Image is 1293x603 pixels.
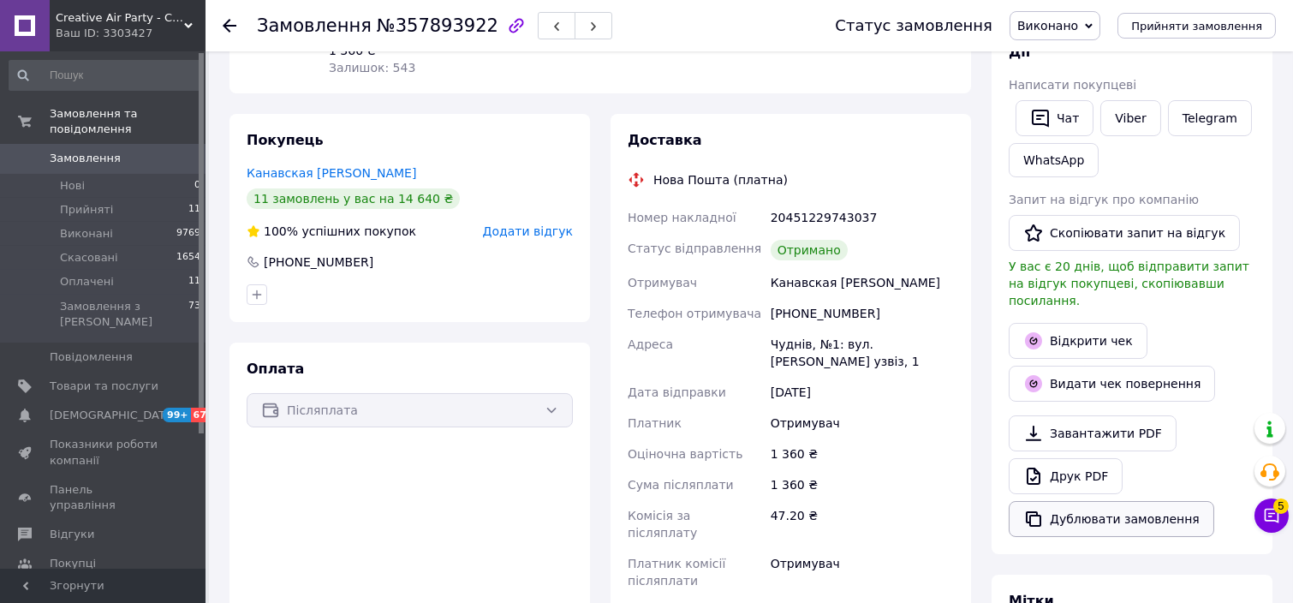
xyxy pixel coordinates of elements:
[767,377,957,408] div: [DATE]
[628,447,742,461] span: Оціночна вартість
[628,385,726,399] span: Дата відправки
[1100,100,1160,136] a: Viber
[1017,19,1078,33] span: Виконано
[247,132,324,148] span: Покупець
[163,408,191,422] span: 99+
[649,171,792,188] div: Нова Пошта (платна)
[60,274,114,290] span: Оплачені
[50,349,133,365] span: Повідомлення
[767,500,957,548] div: 47.20 ₴
[50,106,206,137] span: Замовлення та повідомлення
[194,178,200,194] span: 0
[1131,20,1262,33] span: Прийняти замовлення
[247,188,460,209] div: 11 замовлень у вас на 14 640 ₴
[1016,100,1093,136] button: Чат
[767,548,957,596] div: Отримувач
[1009,44,1030,60] span: Дії
[1117,13,1276,39] button: Прийняти замовлення
[628,478,734,492] span: Сума післяплати
[50,379,158,394] span: Товари та послуги
[1009,215,1240,251] button: Скопіювати запит на відгук
[191,408,211,422] span: 67
[176,250,200,266] span: 1654
[60,250,118,266] span: Скасовані
[247,361,304,377] span: Оплата
[50,408,176,423] span: [DEMOGRAPHIC_DATA]
[771,240,848,260] div: Отримано
[60,226,113,242] span: Виконані
[1168,100,1252,136] a: Telegram
[50,482,158,513] span: Панель управління
[56,26,206,41] div: Ваш ID: 3303427
[767,267,957,298] div: Канавская [PERSON_NAME]
[176,226,200,242] span: 9769
[483,224,573,238] span: Додати відгук
[60,178,85,194] span: Нові
[628,337,673,351] span: Адреса
[1009,193,1199,206] span: Запит на відгук про компанію
[50,151,121,166] span: Замовлення
[188,274,200,290] span: 11
[1009,366,1215,402] button: Видати чек повернення
[50,556,96,571] span: Покупці
[50,527,94,542] span: Відгуки
[767,439,957,469] div: 1 360 ₴
[60,299,188,330] span: Замовлення з [PERSON_NAME]
[1009,323,1147,359] a: Відкрити чек
[628,132,702,148] span: Доставка
[188,299,200,330] span: 73
[188,202,200,218] span: 11
[9,60,202,91] input: Пошук
[628,509,697,540] span: Комісія за післяплату
[1254,499,1289,533] button: Чат з покупцем5
[1009,143,1099,177] a: WhatsApp
[377,15,498,36] span: №357893922
[628,307,761,320] span: Телефон отримувача
[628,416,682,430] span: Платник
[628,211,736,224] span: Номер накладної
[262,254,375,271] div: [PHONE_NUMBER]
[247,223,416,240] div: успішних покупок
[767,408,957,439] div: Отримувач
[1009,501,1214,537] button: Дублювати замовлення
[247,166,416,180] a: Канавская [PERSON_NAME]
[56,10,184,26] span: Creative Air Party - CAP
[628,557,725,588] span: Платник комісії післяплати
[264,224,298,238] span: 100%
[1009,78,1136,92] span: Написати покупцеві
[835,17,992,34] div: Статус замовлення
[329,61,415,75] span: Залишок: 543
[767,469,957,500] div: 1 360 ₴
[1009,458,1123,494] a: Друк PDF
[767,298,957,329] div: [PHONE_NUMBER]
[767,329,957,377] div: Чуднів, №1: вул. [PERSON_NAME] узвіз, 1
[60,202,113,218] span: Прийняті
[223,17,236,34] div: Повернутися назад
[767,202,957,233] div: 20451229743037
[1009,260,1249,307] span: У вас є 20 днів, щоб відправити запит на відгук покупцеві, скопіювавши посилання.
[628,242,761,255] span: Статус відправлення
[1273,499,1289,514] span: 5
[257,15,372,36] span: Замовлення
[1009,415,1177,451] a: Завантажити PDF
[50,437,158,468] span: Показники роботи компанії
[628,276,697,290] span: Отримувач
